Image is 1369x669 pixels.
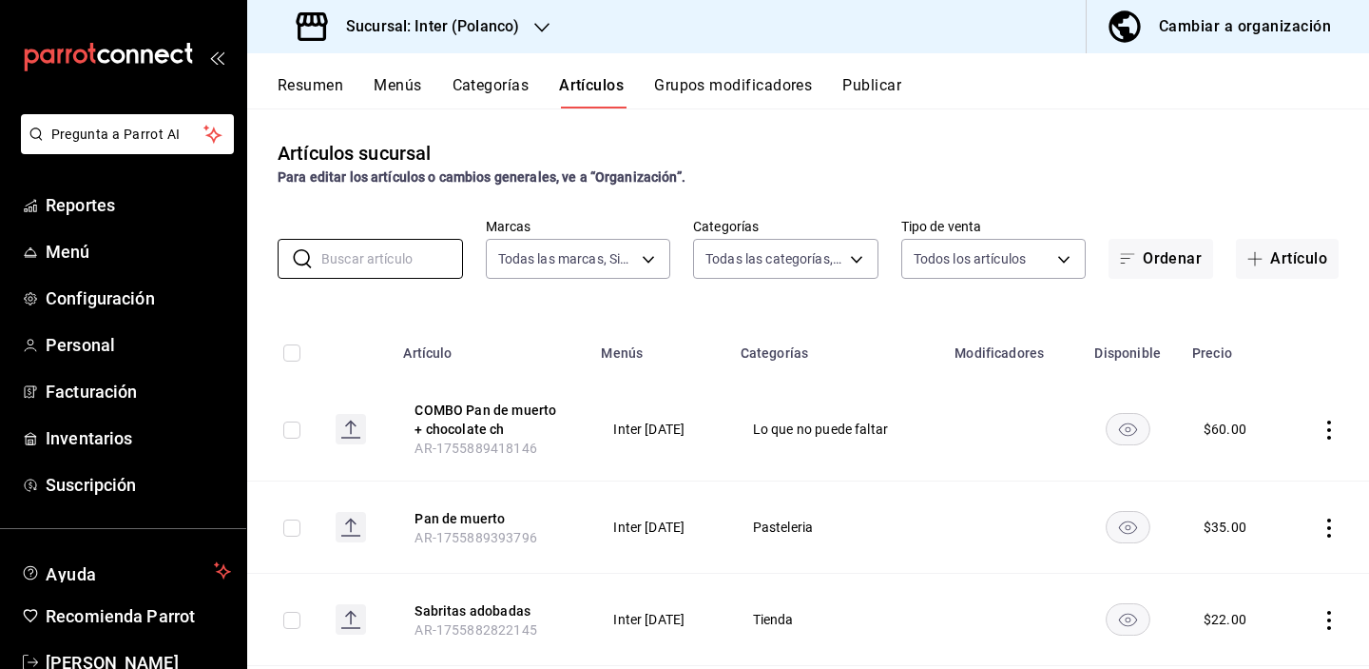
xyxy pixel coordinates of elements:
[654,76,812,108] button: Grupos modificadores
[46,332,231,358] span: Personal
[46,472,231,498] span: Suscripción
[13,138,234,158] a: Pregunta a Parrot AI
[589,317,728,378] th: Menús
[1204,420,1246,439] div: $ 60.00
[1236,239,1339,279] button: Artículo
[46,192,231,218] span: Reportes
[693,220,878,233] label: Categorías
[1204,518,1246,537] div: $ 35.00
[1181,317,1284,378] th: Precio
[46,239,231,265] span: Menú
[46,425,231,451] span: Inventarios
[498,249,636,268] span: Todas las marcas, Sin marca
[753,423,919,436] span: Lo que no puede faltar
[842,76,901,108] button: Publicar
[453,76,530,108] button: Categorías
[914,249,1027,268] span: Todos los artículos
[331,15,519,38] h3: Sucursal: Inter (Polanco)
[1320,611,1339,630] button: actions
[278,169,685,185] strong: Para editar los artículos o cambios generales, ve a “Organización”.
[278,139,431,167] div: Artículos sucursal
[415,530,536,545] span: AR-1755889393796
[46,379,231,404] span: Facturación
[209,49,224,65] button: open_drawer_menu
[613,423,704,436] span: Inter [DATE]
[392,317,589,378] th: Artículo
[1204,610,1246,629] div: $ 22.00
[415,509,567,528] button: edit-product-location
[278,76,343,108] button: Resumen
[943,317,1074,378] th: Modificadores
[1106,413,1150,445] button: availability-product
[1075,317,1181,378] th: Disponible
[46,560,206,582] span: Ayuda
[1109,239,1213,279] button: Ordenar
[1106,603,1150,636] button: availability-product
[415,441,536,456] span: AR-1755889418146
[51,125,204,145] span: Pregunta a Parrot AI
[1320,519,1339,538] button: actions
[1106,511,1150,543] button: availability-product
[415,401,567,439] button: edit-product-location
[46,285,231,311] span: Configuración
[729,317,943,378] th: Categorías
[415,601,567,620] button: edit-product-location
[415,622,536,638] span: AR-1755882822145
[559,76,624,108] button: Artículos
[21,114,234,154] button: Pregunta a Parrot AI
[1159,13,1331,40] div: Cambiar a organización
[321,240,463,278] input: Buscar artículo
[753,521,919,534] span: Pasteleria
[1320,421,1339,440] button: actions
[901,220,1087,233] label: Tipo de venta
[374,76,421,108] button: Menús
[753,613,919,626] span: Tienda
[486,220,671,233] label: Marcas
[705,249,843,268] span: Todas las categorías, Sin categoría
[46,603,231,629] span: Recomienda Parrot
[613,613,704,626] span: Inter [DATE]
[613,521,704,534] span: Inter [DATE]
[278,76,1369,108] div: navigation tabs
